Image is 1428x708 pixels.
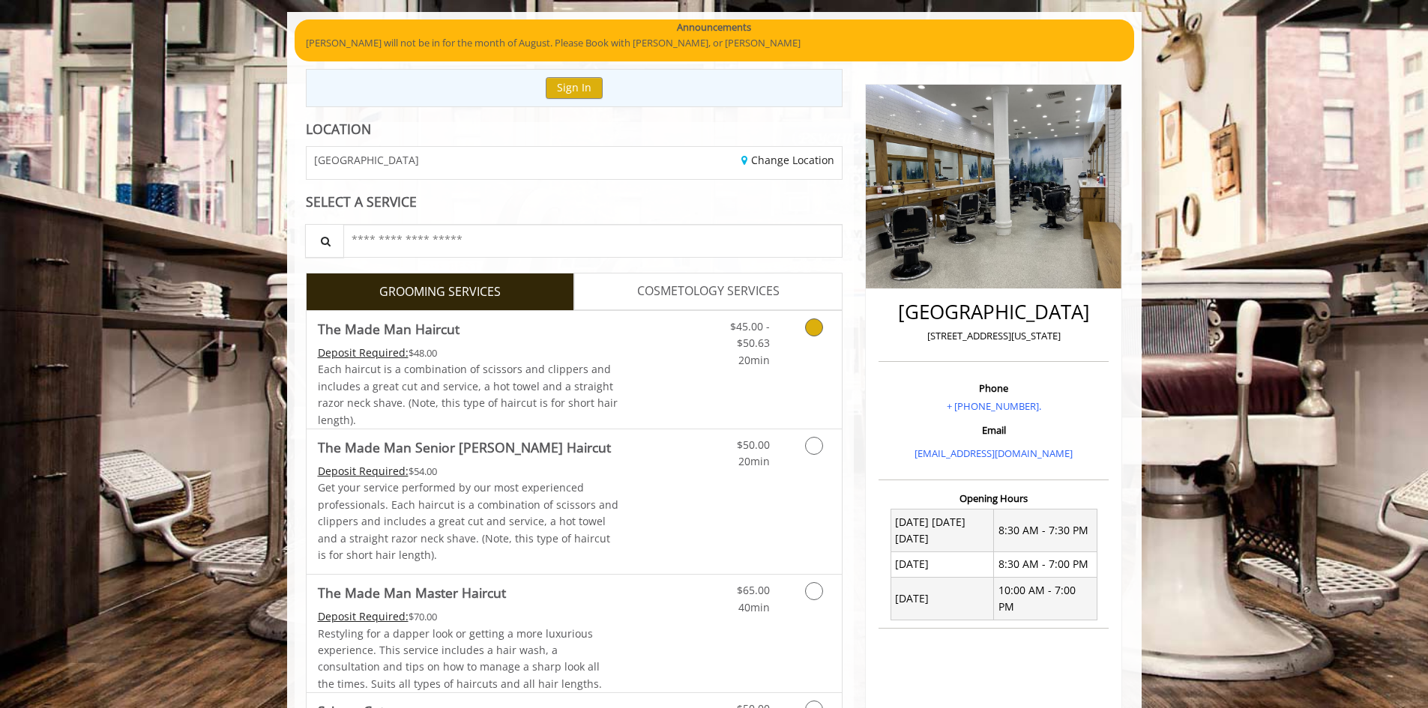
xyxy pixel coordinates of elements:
[738,600,770,614] span: 40min
[738,454,770,468] span: 20min
[318,318,460,339] b: The Made Man Haircut
[741,153,834,167] a: Change Location
[915,447,1073,460] a: [EMAIL_ADDRESS][DOMAIN_NAME]
[318,479,619,563] p: Get your service performed by our most experienced professionals. Each haircut is a combination o...
[947,399,1041,413] a: + [PHONE_NUMBER].
[318,626,602,691] span: Restyling for a dapper look or getting a more luxurious experience. This service includes a hair ...
[677,19,751,35] b: Announcements
[737,583,770,597] span: $65.00
[882,301,1105,323] h2: [GEOGRAPHIC_DATA]
[318,608,619,625] div: $70.00
[318,582,506,603] b: The Made Man Master Haircut
[379,282,501,302] span: GROOMING SERVICES
[738,353,770,367] span: 20min
[994,509,1097,552] td: 8:30 AM - 7:30 PM
[305,224,344,258] button: Service Search
[318,464,409,478] span: This service needs some Advance to be paid before we block your appointment
[306,120,371,138] b: LOCATION
[306,195,843,209] div: SELECT A SERVICE
[994,578,1097,620] td: 10:00 AM - 7:00 PM
[546,77,603,99] button: Sign In
[318,345,619,361] div: $48.00
[737,438,770,452] span: $50.00
[318,437,611,458] b: The Made Man Senior [PERSON_NAME] Haircut
[318,345,409,360] span: This service needs some Advance to be paid before we block your appointment
[314,154,419,166] span: [GEOGRAPHIC_DATA]
[318,463,619,479] div: $54.00
[318,362,618,426] span: Each haircut is a combination of scissors and clippers and includes a great cut and service, a ho...
[637,282,780,301] span: COSMETOLOGY SERVICES
[994,551,1097,577] td: 8:30 AM - 7:00 PM
[882,383,1105,393] h3: Phone
[882,328,1105,344] p: [STREET_ADDRESS][US_STATE]
[891,509,994,552] td: [DATE] [DATE] [DATE]
[882,425,1105,435] h3: Email
[879,493,1109,503] h3: Opening Hours
[306,35,1123,51] p: [PERSON_NAME] will not be in for the month of August. Please Book with [PERSON_NAME], or [PERSON_...
[730,319,770,350] span: $45.00 - $50.63
[891,578,994,620] td: [DATE]
[891,551,994,577] td: [DATE]
[318,609,409,623] span: This service needs some Advance to be paid before we block your appointment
